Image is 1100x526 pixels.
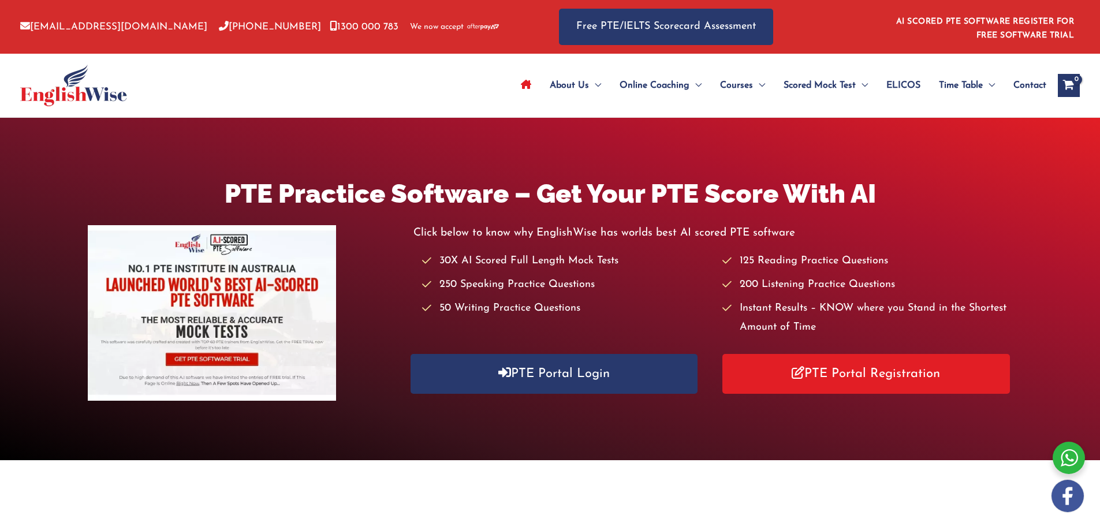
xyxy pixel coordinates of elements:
a: [PHONE_NUMBER] [219,22,321,32]
a: AI SCORED PTE SOFTWARE REGISTER FOR FREE SOFTWARE TRIAL [896,17,1075,40]
a: Free PTE/IELTS Scorecard Assessment [559,9,773,45]
a: PTE Portal Registration [722,354,1010,394]
a: Scored Mock TestMenu Toggle [774,65,877,106]
span: Online Coaching [620,65,689,106]
span: Menu Toggle [753,65,765,106]
aside: Header Widget 1 [889,8,1080,46]
span: Contact [1013,65,1046,106]
a: About UsMenu Toggle [540,65,610,106]
span: We now accept [410,21,464,33]
a: 1300 000 783 [330,22,398,32]
h1: PTE Practice Software – Get Your PTE Score With AI [88,176,1012,212]
img: pte-institute-main [88,225,336,401]
img: Afterpay-Logo [467,24,499,30]
span: Time Table [939,65,983,106]
a: [EMAIL_ADDRESS][DOMAIN_NAME] [20,22,207,32]
span: Courses [720,65,753,106]
p: Click below to know why EnglishWise has worlds best AI scored PTE software [413,223,1012,243]
a: Contact [1004,65,1046,106]
a: ELICOS [877,65,930,106]
li: 125 Reading Practice Questions [722,252,1012,271]
li: 200 Listening Practice Questions [722,275,1012,294]
li: Instant Results – KNOW where you Stand in the Shortest Amount of Time [722,299,1012,338]
span: ELICOS [886,65,920,106]
a: Online CoachingMenu Toggle [610,65,711,106]
span: Scored Mock Test [784,65,856,106]
span: Menu Toggle [689,65,702,106]
span: Menu Toggle [983,65,995,106]
nav: Site Navigation: Main Menu [512,65,1046,106]
li: 250 Speaking Practice Questions [422,275,711,294]
img: cropped-ew-logo [20,65,127,106]
img: white-facebook.png [1051,480,1084,512]
a: PTE Portal Login [411,354,698,394]
a: CoursesMenu Toggle [711,65,774,106]
span: Menu Toggle [856,65,868,106]
li: 50 Writing Practice Questions [422,299,711,318]
a: Time TableMenu Toggle [930,65,1004,106]
li: 30X AI Scored Full Length Mock Tests [422,252,711,271]
span: About Us [550,65,589,106]
span: Menu Toggle [589,65,601,106]
a: View Shopping Cart, empty [1058,74,1080,97]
